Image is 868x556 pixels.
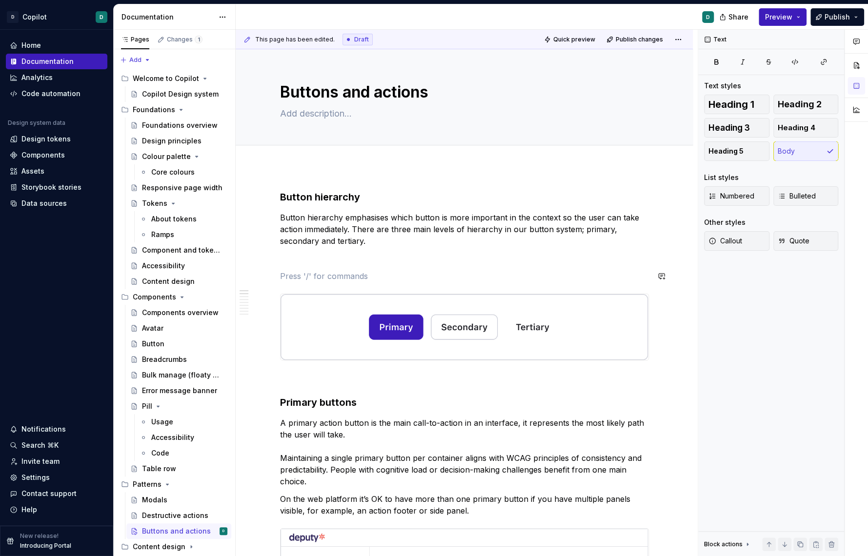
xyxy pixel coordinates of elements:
[142,495,167,505] div: Modals
[142,152,191,161] div: Colour palette
[280,397,357,408] strong: Primary buttons
[126,305,231,320] a: Components overview
[126,86,231,102] a: Copilot Design system
[21,40,41,50] div: Home
[126,118,231,133] a: Foundations overview
[121,12,214,22] div: Documentation
[142,464,176,474] div: Table row
[759,8,807,26] button: Preview
[22,12,47,22] div: Copilot
[142,355,187,364] div: Breadcrumbs
[21,166,44,176] div: Assets
[126,383,231,398] a: Error message banner
[136,211,231,227] a: About tokens
[133,292,176,302] div: Components
[6,131,107,147] a: Design tokens
[117,539,231,555] div: Content design
[6,486,107,501] button: Contact support
[21,424,66,434] div: Notifications
[142,386,217,396] div: Error message banner
[151,214,197,224] div: About tokens
[2,6,111,27] button: DCopilotD
[142,277,195,286] div: Content design
[21,440,59,450] div: Search ⌘K
[133,479,161,489] div: Patterns
[708,146,744,156] span: Heading 5
[142,245,222,255] div: Component and token lifecycle
[8,119,65,127] div: Design system data
[136,414,231,430] a: Usage
[142,526,211,536] div: Buttons and actions
[151,417,173,427] div: Usage
[126,367,231,383] a: Bulk manage (floaty boi)
[6,437,107,453] button: Search ⌘K
[126,196,231,211] a: Tokens
[6,421,107,437] button: Notifications
[142,401,152,411] div: Pill
[280,493,649,516] p: On the web platform it’s OK to have more than one primary button if you have multiple panels visi...
[136,445,231,461] a: Code
[117,289,231,305] div: Components
[6,502,107,517] button: Help
[142,183,222,193] div: Responsive page width
[121,36,149,43] div: Pages
[129,56,141,64] span: Add
[136,227,231,242] a: Ramps
[133,74,199,83] div: Welcome to Copilot
[7,11,19,23] div: D
[6,147,107,163] a: Components
[126,352,231,367] a: Breadcrumbs
[117,53,154,67] button: Add
[151,433,194,442] div: Accessibility
[20,532,59,540] p: New release!
[21,134,71,144] div: Design tokens
[280,417,649,487] p: A primary action button is the main call-to-action in an interface, it represents the most likely...
[6,38,107,53] a: Home
[222,526,224,536] div: D
[142,370,222,380] div: Bulk manage (floaty boi)
[6,163,107,179] a: Assets
[126,274,231,289] a: Content design
[142,89,219,99] div: Copilot Design system
[133,542,185,552] div: Content design
[704,141,769,161] button: Heading 5
[708,236,742,246] span: Callout
[704,218,746,227] div: Other styles
[728,12,748,22] span: Share
[6,470,107,485] a: Settings
[706,13,710,21] div: D
[778,123,815,133] span: Heading 4
[825,12,850,22] span: Publish
[541,33,600,46] button: Quick preview
[142,323,163,333] div: Avatar
[704,231,769,251] button: Callout
[126,320,231,336] a: Avatar
[773,95,839,114] button: Heading 2
[708,99,754,109] span: Heading 1
[21,489,77,498] div: Contact support
[704,186,769,206] button: Numbered
[778,191,816,201] span: Bulleted
[6,196,107,211] a: Data sources
[21,73,53,82] div: Analytics
[126,492,231,508] a: Modals
[142,199,167,208] div: Tokens
[616,36,663,43] span: Publish changes
[354,36,369,43] span: Draft
[142,339,164,349] div: Button
[151,230,174,239] div: Ramps
[708,123,750,133] span: Heading 3
[704,81,741,91] div: Text styles
[117,477,231,492] div: Patterns
[142,261,185,271] div: Accessibility
[126,180,231,196] a: Responsive page width
[704,537,751,551] div: Block actions
[126,336,231,352] a: Button
[6,86,107,101] a: Code automation
[21,182,81,192] div: Storybook stories
[100,13,103,21] div: D
[21,89,81,99] div: Code automation
[126,133,231,149] a: Design principles
[714,8,755,26] button: Share
[126,258,231,274] a: Accessibility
